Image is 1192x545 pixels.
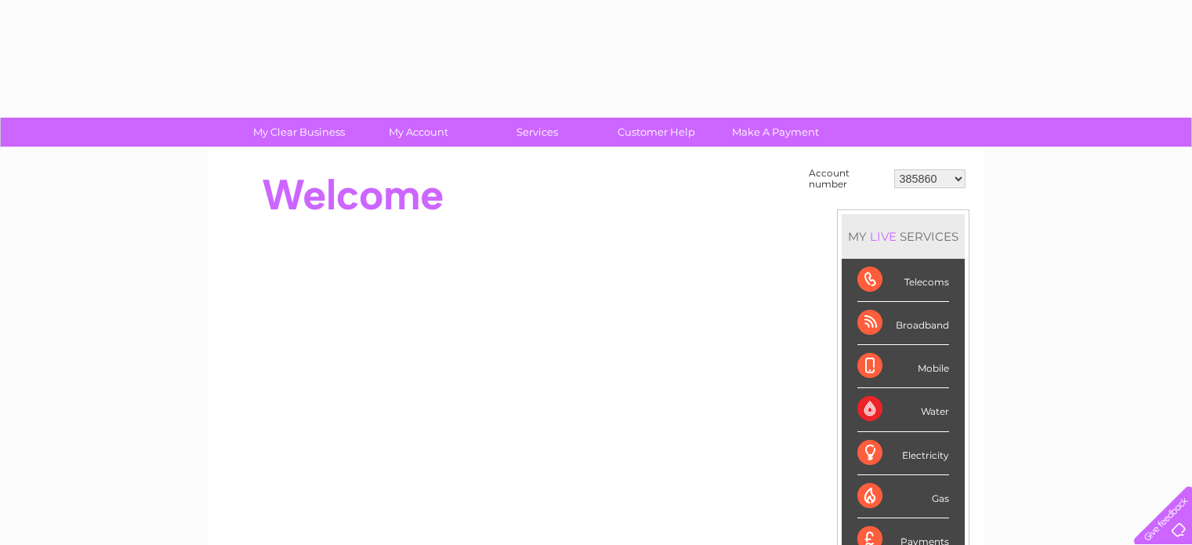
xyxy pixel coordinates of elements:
a: My Account [353,118,483,147]
div: Mobile [857,345,949,388]
div: Telecoms [857,259,949,302]
a: Customer Help [592,118,721,147]
a: Make A Payment [711,118,840,147]
td: Account number [805,164,890,194]
div: LIVE [867,229,900,244]
a: My Clear Business [234,118,364,147]
div: Gas [857,475,949,518]
div: Electricity [857,432,949,475]
a: Services [473,118,602,147]
div: Water [857,388,949,431]
div: MY SERVICES [842,214,965,259]
div: Broadband [857,302,949,345]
